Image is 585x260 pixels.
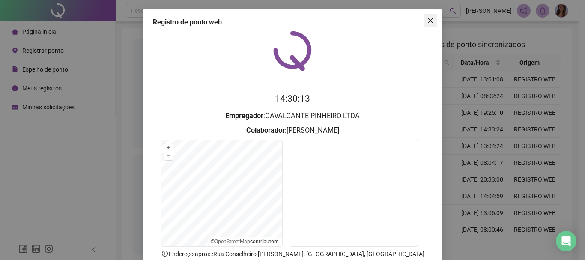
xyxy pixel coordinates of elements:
[153,17,432,27] div: Registro de ponto web
[153,125,432,136] h3: : [PERSON_NAME]
[246,126,285,134] strong: Colaborador
[164,143,173,152] button: +
[161,250,169,257] span: info-circle
[153,249,432,259] p: Endereço aprox. : Rua Conselheiro [PERSON_NAME], [GEOGRAPHIC_DATA], [GEOGRAPHIC_DATA]
[556,231,576,251] div: Open Intercom Messenger
[225,112,263,120] strong: Empregador
[164,152,173,160] button: –
[153,111,432,122] h3: : CAVALCANTE PINHEIRO LTDA
[273,31,312,71] img: QRPoint
[215,239,250,245] a: OpenStreetMap
[427,17,434,24] span: close
[211,239,280,245] li: © contributors.
[275,93,310,104] time: 14:30:13
[424,14,437,27] button: Close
